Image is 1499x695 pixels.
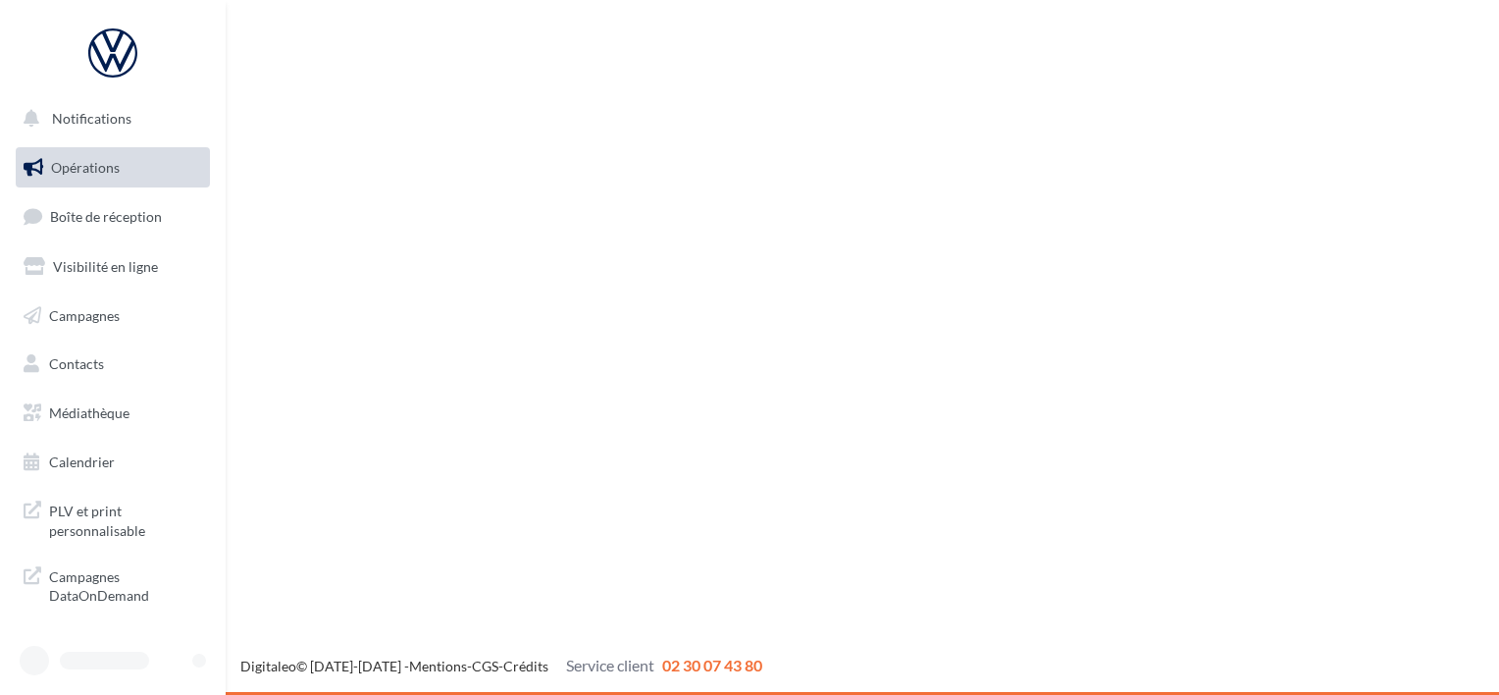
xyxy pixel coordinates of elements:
a: Campagnes [12,295,214,337]
span: Notifications [52,110,131,127]
span: Visibilité en ligne [53,258,158,275]
span: Calendrier [49,454,115,470]
span: PLV et print personnalisable [49,498,202,540]
span: Médiathèque [49,404,129,421]
a: Crédits [503,658,548,674]
a: Médiathèque [12,393,214,434]
a: Mentions [409,658,467,674]
a: PLV et print personnalisable [12,490,214,548]
a: CGS [472,658,498,674]
span: Campagnes [49,306,120,323]
button: Notifications [12,98,206,139]
span: © [DATE]-[DATE] - - - [240,658,762,674]
a: Contacts [12,344,214,385]
span: 02 30 07 43 80 [662,656,762,674]
a: Opérations [12,147,214,188]
a: Digitaleo [240,658,296,674]
a: Campagnes DataOnDemand [12,556,214,614]
span: Service client [566,656,654,674]
span: Campagnes DataOnDemand [49,563,202,606]
span: Contacts [49,355,104,372]
a: Calendrier [12,442,214,483]
a: Boîte de réception [12,195,214,238]
a: Visibilité en ligne [12,246,214,288]
span: Boîte de réception [50,208,162,225]
span: Opérations [51,159,120,176]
